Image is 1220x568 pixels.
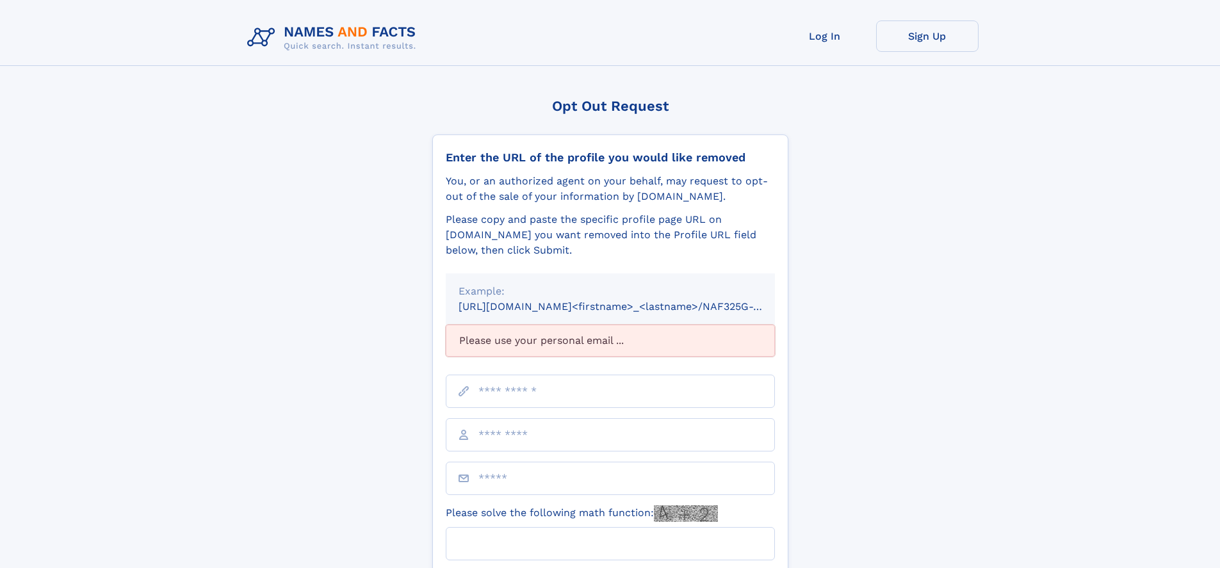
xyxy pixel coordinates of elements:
img: Logo Names and Facts [242,20,427,55]
div: Please use your personal email ... [446,325,775,357]
a: Sign Up [876,20,979,52]
a: Log In [774,20,876,52]
label: Please solve the following math function: [446,505,718,522]
div: Please copy and paste the specific profile page URL on [DOMAIN_NAME] you want removed into the Pr... [446,212,775,258]
div: Opt Out Request [432,98,788,114]
div: Enter the URL of the profile you would like removed [446,150,775,165]
div: You, or an authorized agent on your behalf, may request to opt-out of the sale of your informatio... [446,174,775,204]
div: Example: [459,284,762,299]
small: [URL][DOMAIN_NAME]<firstname>_<lastname>/NAF325G-xxxxxxxx [459,300,799,312]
